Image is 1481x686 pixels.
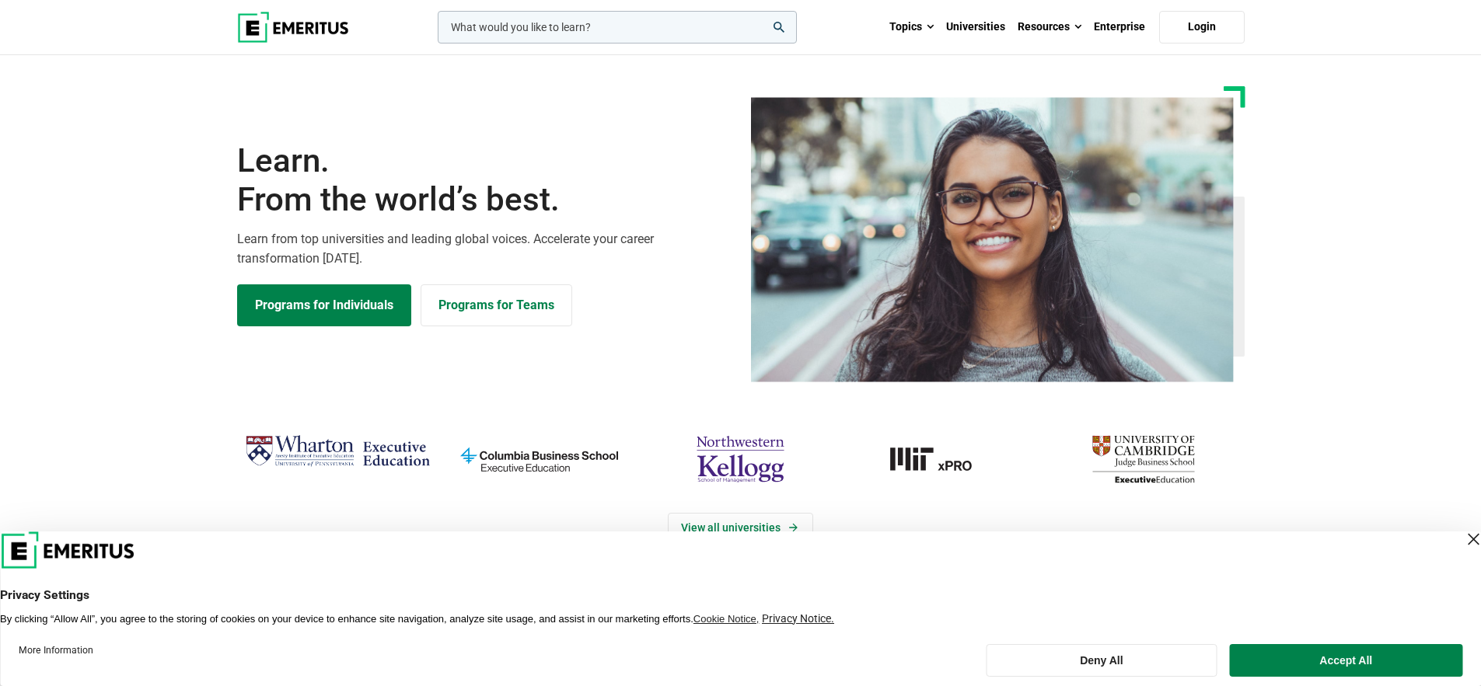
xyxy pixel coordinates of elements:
img: Wharton Executive Education [245,429,431,475]
p: Learn from top universities and leading global voices. Accelerate your career transformation [DATE]. [237,229,732,269]
span: From the world’s best. [237,180,732,219]
img: northwestern-kellogg [648,429,833,489]
img: columbia-business-school [446,429,632,489]
a: Explore Programs [237,284,411,326]
a: MIT-xPRO [849,429,1035,489]
a: Login [1159,11,1245,44]
h1: Learn. [237,141,732,220]
a: Explore for Business [421,284,572,326]
img: cambridge-judge-business-school [1050,429,1236,489]
img: MIT xPRO [849,429,1035,489]
input: woocommerce-product-search-field-0 [438,11,797,44]
img: Learn from the world's best [751,97,1234,382]
a: View Universities [668,513,813,542]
